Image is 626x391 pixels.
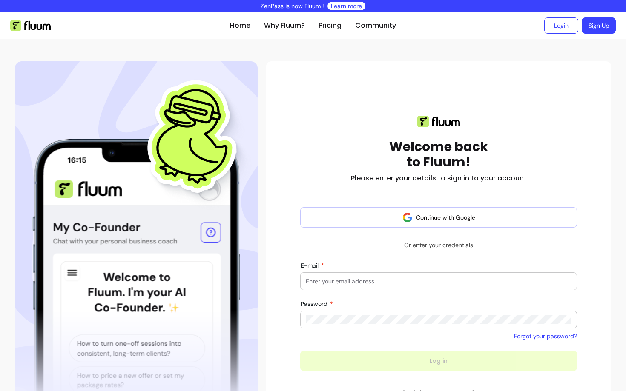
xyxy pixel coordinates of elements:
[306,277,571,285] input: E-mail
[417,116,460,127] img: Fluum logo
[230,20,250,31] a: Home
[544,17,578,34] a: Login
[301,300,329,308] span: Password
[319,20,342,31] a: Pricing
[306,315,571,324] input: Password
[300,207,577,228] button: Continue with Google
[301,262,320,269] span: E-mail
[331,2,362,10] a: Learn more
[351,173,527,183] h2: Please enter your details to sign in to your account
[389,139,488,170] h1: Welcome back to Fluum!
[264,20,305,31] a: Why Fluum?
[355,20,396,31] a: Community
[261,2,324,10] p: ZenPass is now Fluum !
[514,332,577,340] a: Forgot your password?
[397,237,480,253] span: Or enter your credentials
[10,20,51,31] img: Fluum Logo
[402,212,413,223] img: avatar
[582,17,616,34] a: Sign Up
